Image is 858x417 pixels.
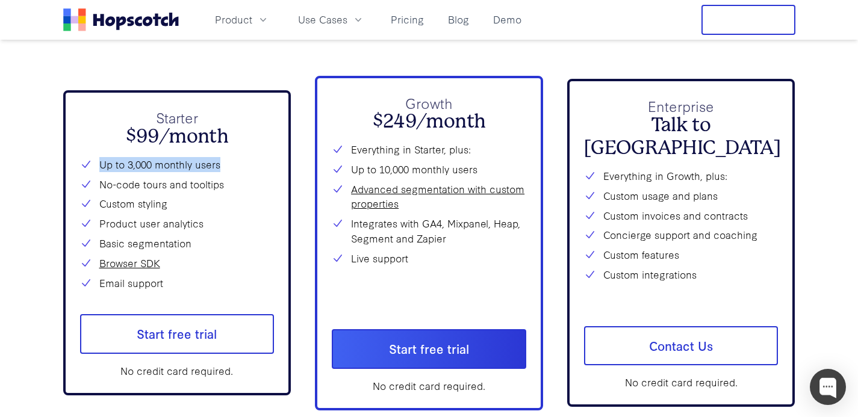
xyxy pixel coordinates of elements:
[386,10,429,29] a: Pricing
[584,114,779,160] h2: Talk to [GEOGRAPHIC_DATA]
[63,8,179,31] a: Home
[215,12,252,27] span: Product
[584,247,779,262] li: Custom features
[80,177,275,192] li: No-code tours and tooltips
[80,196,275,211] li: Custom styling
[80,216,275,231] li: Product user analytics
[584,188,779,203] li: Custom usage and plans
[332,329,526,369] a: Start free trial
[332,162,526,177] li: Up to 10,000 monthly users
[584,208,779,223] li: Custom invoices and contracts
[80,157,275,172] li: Up to 3,000 monthly users
[584,326,779,366] a: Contact Us
[80,363,275,378] div: No credit card required.
[701,5,795,35] button: Free Trial
[351,182,526,212] a: Advanced segmentation with custom properties
[584,168,779,184] li: Everything in Growth, plus:
[332,378,526,394] div: No credit card required.
[584,227,779,242] li: Concierge support and coaching
[80,314,275,354] a: Start free trial
[584,267,779,282] li: Custom integrations
[443,10,474,29] a: Blog
[80,125,275,148] h2: $99/month
[80,236,275,251] li: Basic segmentation
[332,251,526,266] li: Live support
[80,276,275,291] li: Email support
[584,96,779,117] p: Enterprise
[332,142,526,157] li: Everything in Starter, plus:
[291,10,371,29] button: Use Cases
[332,216,526,246] li: Integrates with GA4, Mixpanel, Heap, Segment and Zapier
[332,110,526,133] h2: $249/month
[208,10,276,29] button: Product
[332,93,526,114] p: Growth
[298,12,347,27] span: Use Cases
[99,256,160,271] a: Browser SDK
[80,107,275,128] p: Starter
[488,10,526,29] a: Demo
[584,375,779,390] div: No credit card required.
